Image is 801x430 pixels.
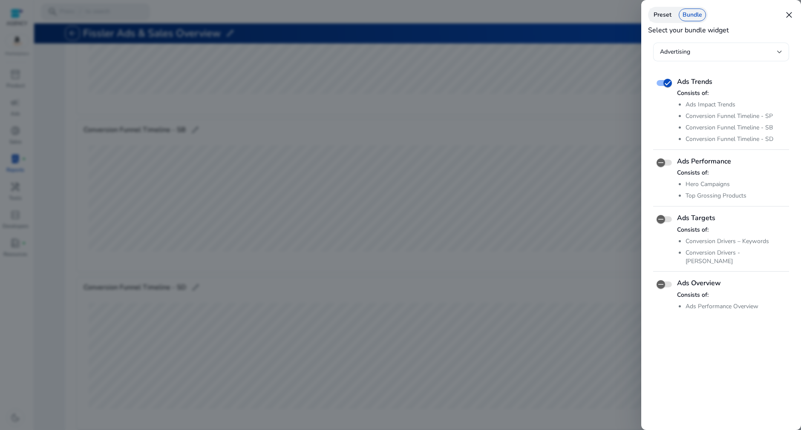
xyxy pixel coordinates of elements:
p: Ads Targets [677,213,715,223]
li: Conversion Drivers - [PERSON_NAME] [686,249,786,266]
span: Consists of: [677,291,758,299]
li: Conversion Funnel Timeline - SB [686,123,773,132]
span: Consists of: [677,169,746,177]
p: Ads Trends [677,77,712,87]
p: Ads Performance [677,156,731,166]
div: Bundle [679,9,706,21]
li: Top Grossing Products [686,192,746,200]
p: Ads Overview [677,278,721,288]
li: Hero Campaigns [686,180,746,189]
li: Conversion Funnel Timeline - SP [686,112,773,120]
span: Consists of: [677,226,786,234]
h4: Select your bundle widget [648,26,729,34]
div: Preset [650,9,675,21]
li: Conversion Drivers – Keywords [686,237,786,246]
li: Ads Impact Trends [686,100,773,109]
span: close [784,10,794,20]
li: Ads Performance Overview [686,302,758,311]
li: Conversion Funnel Timeline - SD [686,135,773,143]
span: Consists of: [677,89,773,97]
span: Advertising [660,48,690,56]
